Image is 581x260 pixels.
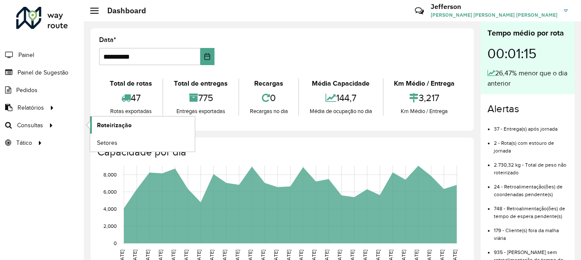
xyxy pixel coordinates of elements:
[97,146,465,158] h4: Capacidade por dia
[431,3,558,11] h3: Jefferson
[99,35,116,45] label: Data
[241,89,296,107] div: 0
[386,89,463,107] div: 3,217
[494,220,568,242] li: 179 - Cliente(s) fora da malha viária
[16,86,38,95] span: Pedidos
[97,138,117,147] span: Setores
[114,240,117,246] text: 0
[487,27,568,39] div: Tempo médio por rota
[431,11,558,19] span: [PERSON_NAME] [PERSON_NAME] [PERSON_NAME]
[487,39,568,68] div: 00:01:15
[494,176,568,198] li: 24 - Retroalimentação(ões) de coordenadas pendente(s)
[103,172,117,177] text: 8,000
[101,89,160,107] div: 47
[386,107,463,116] div: Km Médio / Entrega
[101,78,160,89] div: Total de rotas
[301,78,380,89] div: Média Capacidade
[241,107,296,116] div: Recargas no dia
[17,121,43,130] span: Consultas
[301,89,380,107] div: 144,7
[16,138,32,147] span: Tático
[97,121,132,130] span: Roteirização
[494,198,568,220] li: 748 - Retroalimentação(ões) de tempo de espera pendente(s)
[487,68,568,89] div: 26,47% menor que o dia anterior
[487,103,568,115] h4: Alertas
[165,107,236,116] div: Entregas exportadas
[165,89,236,107] div: 775
[386,78,463,89] div: Km Médio / Entrega
[18,51,34,60] span: Painel
[494,155,568,176] li: 2.730,32 kg - Total de peso não roteirizado
[101,107,160,116] div: Rotas exportadas
[103,206,117,212] text: 4,000
[494,133,568,155] li: 2 - Rota(s) com estouro de jornada
[301,107,380,116] div: Média de ocupação no dia
[494,119,568,133] li: 37 - Entrega(s) após jornada
[99,6,146,15] h2: Dashboard
[103,189,117,194] text: 6,000
[18,68,68,77] span: Painel de Sugestão
[90,134,195,151] a: Setores
[410,2,428,20] a: Contato Rápido
[18,103,44,112] span: Relatórios
[90,117,195,134] a: Roteirização
[241,78,296,89] div: Recargas
[103,223,117,229] text: 2,000
[200,48,214,65] button: Choose Date
[165,78,236,89] div: Total de entregas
